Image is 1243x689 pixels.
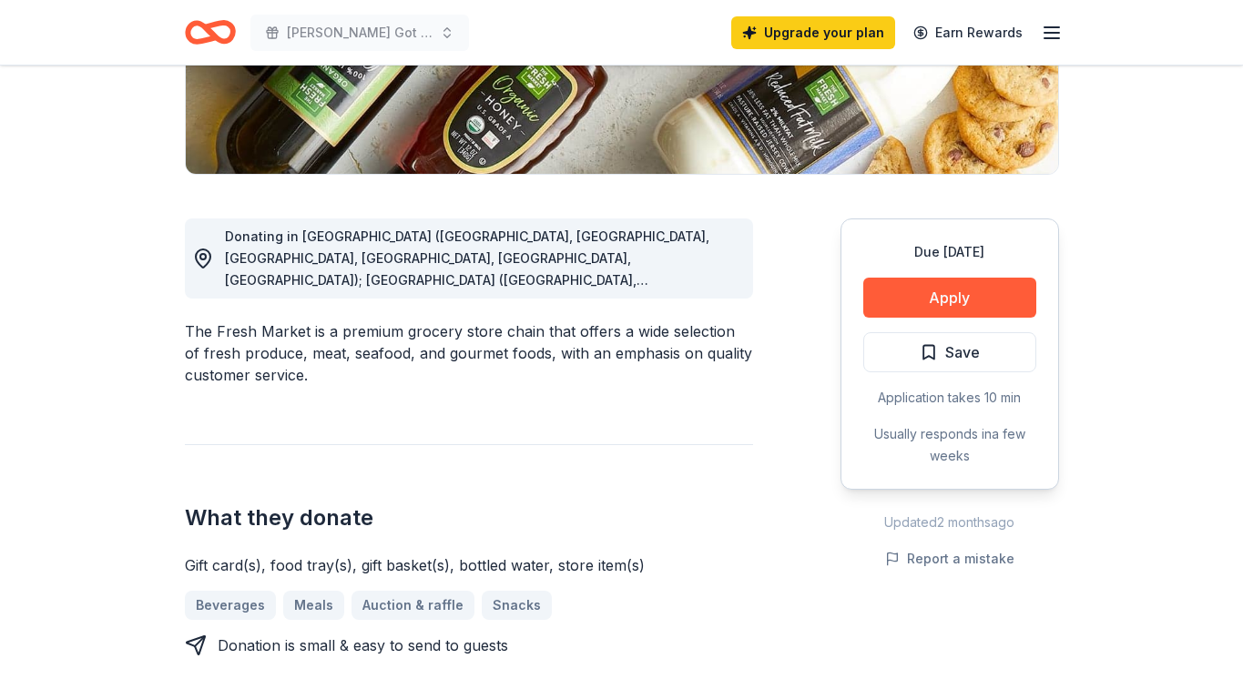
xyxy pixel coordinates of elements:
span: Save [945,340,980,364]
a: Upgrade your plan [731,16,895,49]
a: Meals [283,591,344,620]
div: Usually responds in a few weeks [863,423,1036,467]
a: Earn Rewards [902,16,1034,49]
h2: What they donate [185,503,753,532]
a: Auction & raffle [352,591,474,620]
div: Donation is small & easy to send to guests [218,634,508,656]
div: The Fresh Market is a premium grocery store chain that offers a wide selection of fresh produce, ... [185,320,753,386]
button: Save [863,332,1036,372]
a: Home [185,11,236,54]
span: [PERSON_NAME] Got Talent [287,22,433,44]
div: Application takes 10 min [863,387,1036,409]
div: Updated 2 months ago [841,512,1059,533]
div: Due [DATE] [863,241,1036,263]
div: Gift card(s), food tray(s), gift basket(s), bottled water, store item(s) [185,554,753,576]
a: Snacks [482,591,552,620]
button: Report a mistake [885,548,1014,570]
a: Beverages [185,591,276,620]
button: Apply [863,278,1036,318]
button: [PERSON_NAME] Got Talent [250,15,469,51]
